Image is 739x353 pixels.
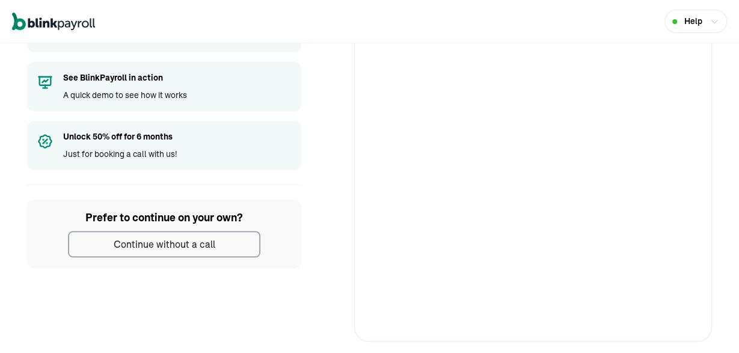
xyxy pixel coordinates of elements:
span: Unlock 50% off for 6 months [63,130,177,143]
button: Help [664,10,727,33]
span: Prefer to continue on your own? [85,209,243,226]
div: Continue without a call [114,237,215,251]
span: A quick demo to see how it works [63,89,187,102]
span: See BlinkPayroll in action [63,72,187,84]
iframe: Chat Widget [539,223,739,353]
nav: Global [12,4,95,39]
span: Just for booking a call with us! [63,148,177,161]
span: Help [684,15,702,28]
button: Continue without a call [68,231,260,257]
